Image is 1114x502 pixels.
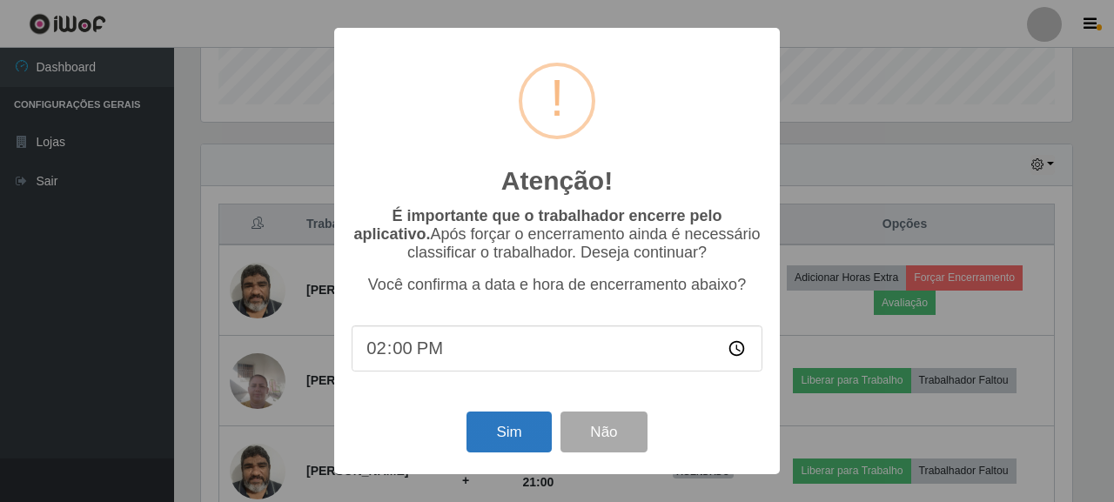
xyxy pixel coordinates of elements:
[352,276,762,294] p: Você confirma a data e hora de encerramento abaixo?
[353,207,721,243] b: É importante que o trabalhador encerre pelo aplicativo.
[560,412,647,452] button: Não
[352,207,762,262] p: Após forçar o encerramento ainda é necessário classificar o trabalhador. Deseja continuar?
[501,165,613,197] h2: Atenção!
[466,412,551,452] button: Sim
